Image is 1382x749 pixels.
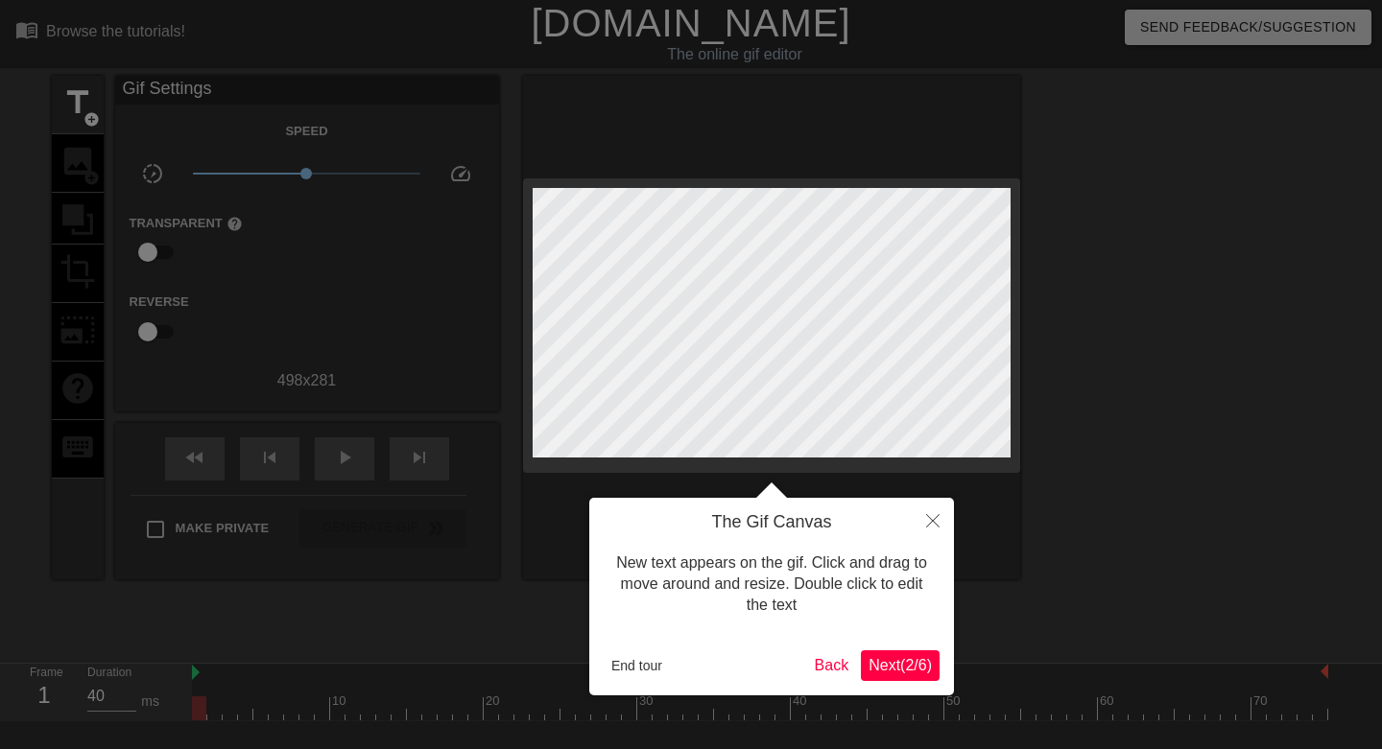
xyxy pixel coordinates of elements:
button: Back [807,650,857,681]
h4: The Gif Canvas [604,512,940,533]
div: New text appears on the gif. Click and drag to move around and resize. Double click to edit the text [604,533,940,636]
button: Close [912,498,954,542]
span: Next ( 2 / 6 ) [869,657,932,673]
button: End tour [604,651,670,680]
button: Next [861,650,940,681]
